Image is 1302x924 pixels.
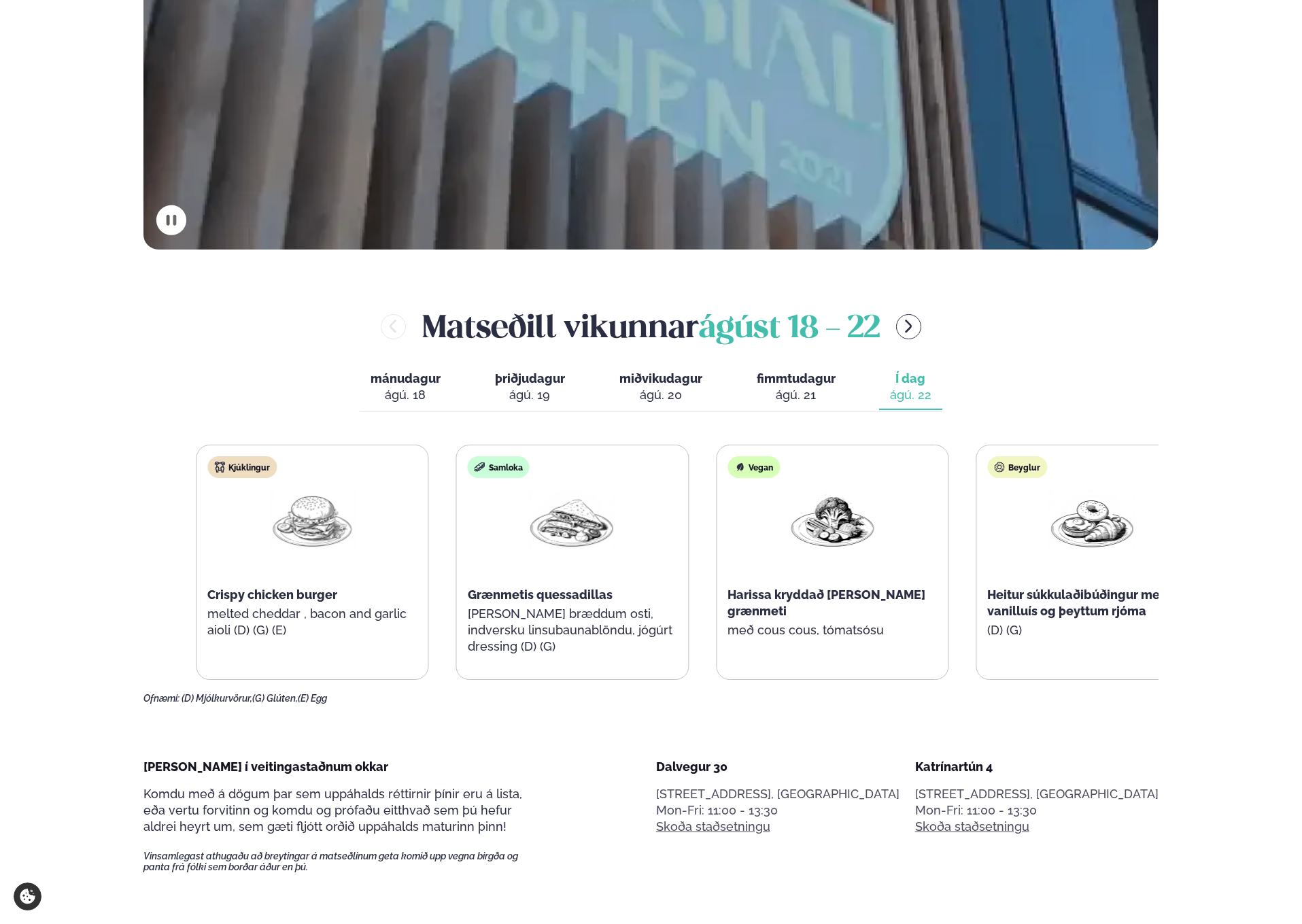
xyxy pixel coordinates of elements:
[298,693,327,704] span: (E) Egg
[727,587,925,618] span: Harissa kryddað [PERSON_NAME] grænmeti
[609,365,713,410] button: miðvikudagur ágú. 20
[656,759,900,775] div: Dalvegur 30
[915,802,1159,819] div: Mon-Fri: 11:00 - 13:30
[656,786,900,802] p: [STREET_ADDRESS], [GEOGRAPHIC_DATA]
[269,489,356,552] img: Hamburger.png
[468,456,530,478] div: Samloka
[360,365,451,410] button: mánudagur ágú. 18
[143,759,388,774] span: [PERSON_NAME] í veitingastaðnum okkar
[890,387,931,403] div: ágú. 22
[214,462,225,473] img: chicken.svg
[915,786,1159,802] p: [STREET_ADDRESS], [GEOGRAPHIC_DATA]
[727,456,780,478] div: Vegan
[1048,489,1135,552] img: Croissant.png
[381,314,406,339] button: menu-btn-left
[207,606,417,638] p: melted cheddar , bacon and garlic aioli (D) (G) (E)
[699,314,880,344] span: ágúst 18 - 22
[890,371,931,387] span: Í dag
[757,387,836,403] div: ágú. 21
[475,462,485,473] img: sandwich-new-16px.svg
[529,489,616,553] img: Quesadilla.png
[495,387,565,403] div: ágú. 19
[656,819,770,835] a: Skoða staðsetningu
[143,693,179,704] span: Ofnæmi:
[879,365,942,410] button: Í dag ágú. 22
[789,489,876,552] img: Vegan.png
[987,456,1047,478] div: Beyglur
[371,387,441,403] div: ágú. 18
[619,371,702,386] span: miðvikudagur
[746,365,846,410] button: fimmtudagur ágú. 21
[994,462,1005,473] img: bagle-new-16px.svg
[252,693,298,704] span: (G) Glúten,
[915,819,1029,835] a: Skoða staðsetningu
[915,759,1159,775] div: Katrínartún 4
[734,462,745,473] img: Vegan.svg
[484,365,576,410] button: þriðjudagur ágú. 19
[422,304,880,348] h2: Matseðill vikunnar
[727,622,937,638] p: með cous cous, tómatsósu
[371,371,441,386] span: mánudagur
[14,883,41,910] a: Cookie settings
[468,587,613,602] span: Grænmetis quessadillas
[143,851,542,872] span: Vinsamlegast athugaðu að breytingar á matseðlinum geta komið upp vegna birgða og panta frá fólki ...
[143,787,522,834] span: Komdu með á dögum þar sem uppáhalds réttirnir þínir eru á lista, eða vertu forvitinn og komdu og ...
[987,622,1197,638] p: (D) (G)
[182,693,252,704] span: (D) Mjólkurvörur,
[896,314,921,339] button: menu-btn-right
[656,802,900,819] div: Mon-Fri: 11:00 - 13:30
[619,387,702,403] div: ágú. 20
[207,456,277,478] div: Kjúklingur
[207,587,337,602] span: Crispy chicken burger
[757,371,836,386] span: fimmtudagur
[468,606,677,655] p: [PERSON_NAME] bræddum osti, indversku linsubaunablöndu, jógúrt dressing (D) (G)
[987,587,1167,618] span: Heitur súkkulaðibúðingur með vanilluís og þeyttum rjóma
[495,371,565,386] span: þriðjudagur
